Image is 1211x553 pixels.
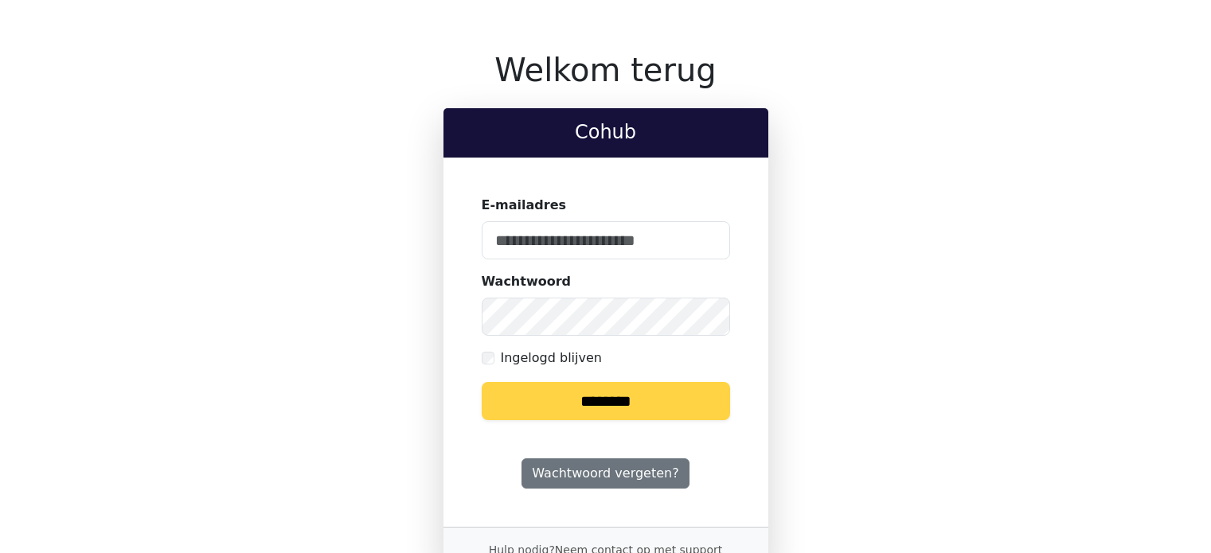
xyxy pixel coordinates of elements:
a: Wachtwoord vergeten? [522,458,689,489]
label: Wachtwoord [482,272,572,291]
h1: Welkom terug [443,51,768,89]
h2: Cohub [456,121,756,144]
label: Ingelogd blijven [501,349,602,368]
label: E-mailadres [482,196,567,215]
